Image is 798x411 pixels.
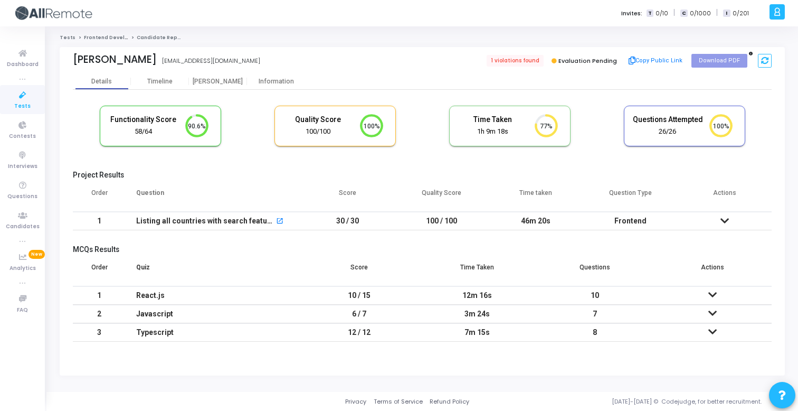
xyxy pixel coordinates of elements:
th: Order [73,182,126,212]
span: Evaluation Pending [558,57,617,65]
th: Actions [677,182,772,212]
span: Dashboard [7,60,39,69]
div: 1h 9m 18s [458,127,528,137]
div: [PERSON_NAME] [73,53,157,66]
div: Details [91,78,112,86]
button: Download PDF [691,54,747,68]
span: Candidate Report [137,34,185,41]
td: 30 / 30 [300,212,395,230]
nav: breadcrumb [60,34,785,41]
span: T [647,10,653,17]
td: 10 [536,286,654,305]
button: Copy Public Link [625,53,686,69]
div: 100/100 [283,127,354,137]
span: FAQ [17,306,28,315]
div: [EMAIL_ADDRESS][DOMAIN_NAME] [162,57,260,66]
span: 0/201 [733,9,749,18]
h5: Time Taken [458,115,528,124]
th: Questions [536,257,654,286]
td: 7 [536,305,654,323]
td: 10 / 15 [300,286,418,305]
th: Question [126,182,300,212]
span: | [673,7,675,18]
td: Frontend [583,212,678,230]
th: Time taken [489,182,583,212]
a: Terms of Service [374,397,423,406]
div: Javascript [136,305,290,323]
th: Score [300,257,418,286]
span: Candidates [6,222,40,231]
th: Question Type [583,182,678,212]
span: | [716,7,718,18]
span: 1 violations found [487,55,544,67]
img: logo [13,3,92,24]
th: Score [300,182,395,212]
td: 1 [73,286,126,305]
span: 0/10 [655,9,668,18]
span: I [723,10,730,17]
td: 100 / 100 [395,212,489,230]
th: Quiz [126,257,300,286]
div: [PERSON_NAME] [189,78,247,86]
span: Tests [14,102,31,111]
div: [DATE]-[DATE] © Codejudge, for better recruitment. [469,397,785,406]
div: 7m 15s [429,324,525,341]
td: 8 [536,323,654,342]
span: New [28,250,45,259]
span: Analytics [9,264,36,273]
label: Invites: [621,9,642,18]
div: React.js [136,287,290,304]
div: Listing all countries with search feature [136,212,274,230]
div: Information [247,78,305,86]
th: Actions [654,257,772,286]
td: 46m 20s [489,212,583,230]
a: Privacy [345,397,366,406]
h5: Quality Score [283,115,354,124]
div: 26/26 [632,127,703,137]
span: C [680,10,687,17]
span: Questions [7,192,37,201]
a: Frontend Developer (L4) [84,34,149,41]
h5: MCQs Results [73,245,772,254]
a: Tests [60,34,75,41]
th: Order [73,257,126,286]
span: Contests [9,132,36,141]
mat-icon: open_in_new [276,218,283,226]
div: Timeline [147,78,173,86]
h5: Project Results [73,171,772,180]
div: 3m 24s [429,305,525,323]
h5: Questions Attempted [632,115,703,124]
td: 1 [73,212,126,230]
th: Time Taken [418,257,536,286]
span: Interviews [8,162,37,171]
h5: Functionality Score [108,115,179,124]
td: 3 [73,323,126,342]
div: 58/64 [108,127,179,137]
th: Quality Score [395,182,489,212]
td: 6 / 7 [300,305,418,323]
a: Refund Policy [430,397,469,406]
td: 2 [73,305,126,323]
div: 12m 16s [429,287,525,304]
td: 12 / 12 [300,323,418,342]
div: Typescript [136,324,290,341]
span: 0/1000 [690,9,711,18]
